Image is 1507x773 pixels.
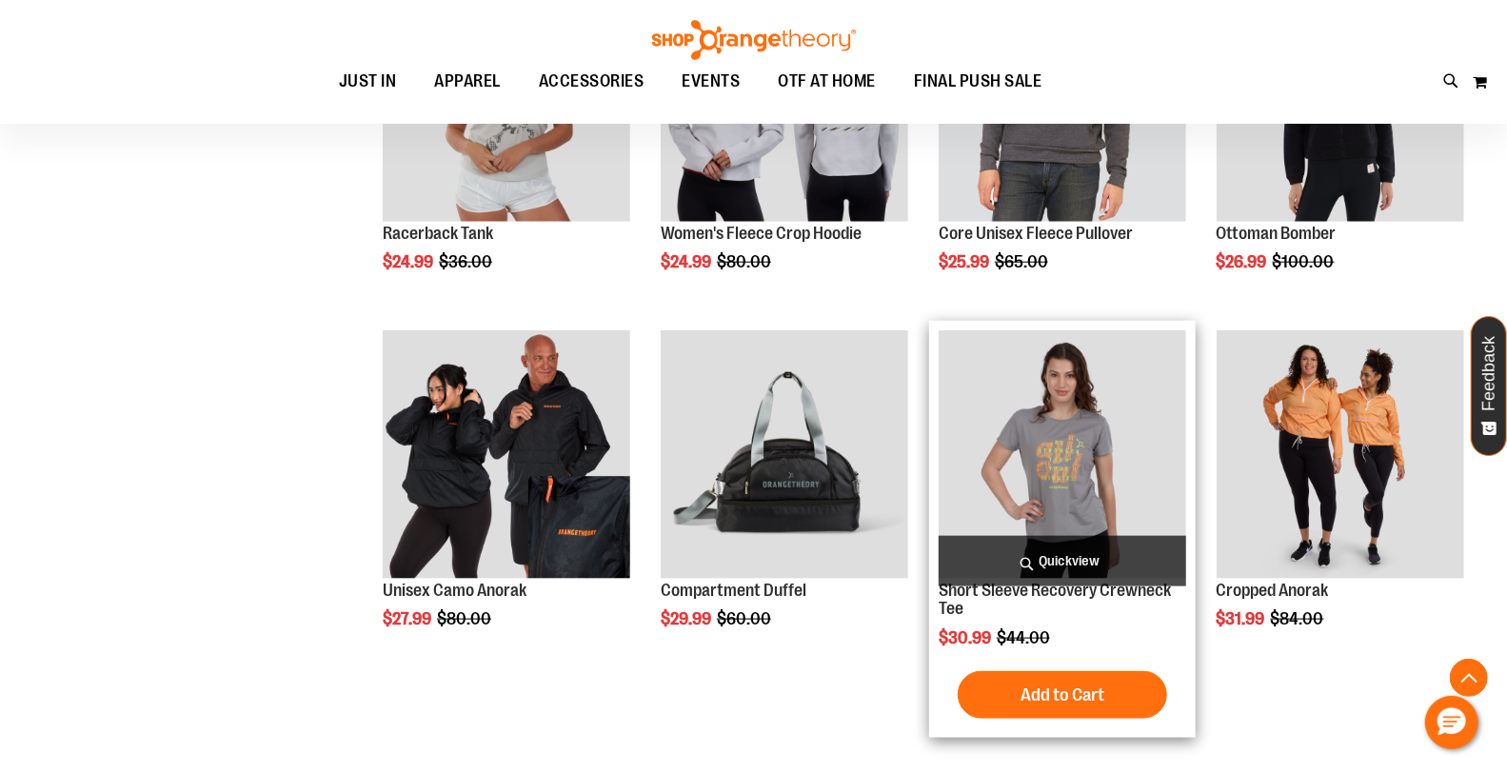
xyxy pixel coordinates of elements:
[682,60,740,103] span: EVENTS
[320,60,416,104] a: JUST IN
[939,330,1186,578] img: Short Sleeve Recovery Crewneck Tee primary image
[339,60,397,103] span: JUST IN
[383,224,493,243] a: Racerback Tank
[939,330,1186,581] a: Short Sleeve Recovery Crewneck Tee primary image
[383,252,436,271] span: $24.99
[1471,316,1507,456] button: Feedback - Show survey
[759,60,895,104] a: OTF AT HOME
[383,581,526,600] a: Unisex Camo Anorak
[778,60,876,103] span: OTF AT HOME
[1217,224,1337,243] a: Ottoman Bomber
[717,609,774,628] span: $60.00
[1217,330,1464,581] a: Cropped Anorak primary image
[439,252,495,271] span: $36.00
[651,321,918,677] div: product
[1217,330,1464,578] img: Cropped Anorak primary image
[717,252,774,271] span: $80.00
[661,330,908,578] img: Compartment Duffel front
[383,609,434,628] span: $27.99
[939,581,1171,619] a: Short Sleeve Recovery Crewneck Tee
[383,330,630,578] img: Product image for Unisex Camo Anorak
[539,60,644,103] span: ACCESSORIES
[939,628,994,647] span: $30.99
[895,60,1061,103] a: FINAL PUSH SALE
[995,252,1051,271] span: $65.00
[914,60,1042,103] span: FINAL PUSH SALE
[1021,684,1104,705] span: Add to Cart
[958,671,1167,719] button: Add to Cart
[661,330,908,581] a: Compartment Duffel front
[997,628,1053,647] span: $44.00
[1271,609,1327,628] span: $84.00
[939,224,1133,243] a: Core Unisex Fleece Pullover
[1217,252,1270,271] span: $26.99
[1425,696,1478,749] button: Hello, have a question? Let’s chat.
[661,224,862,243] a: Women's Fleece Crop Hoodie
[661,609,714,628] span: $29.99
[437,609,494,628] span: $80.00
[1450,659,1488,697] button: Back To Top
[663,60,759,104] a: EVENTS
[1217,581,1329,600] a: Cropped Anorak
[649,20,859,60] img: Shop Orangetheory
[373,321,640,677] div: product
[929,321,1196,738] div: product
[661,252,714,271] span: $24.99
[1480,336,1498,411] span: Feedback
[520,60,664,104] a: ACCESSORIES
[661,581,806,600] a: Compartment Duffel
[939,252,992,271] span: $25.99
[1273,252,1338,271] span: $100.00
[939,536,1186,586] a: Quickview
[434,60,501,103] span: APPAREL
[383,330,630,581] a: Product image for Unisex Camo Anorak
[1217,609,1268,628] span: $31.99
[1207,321,1474,677] div: product
[415,60,520,104] a: APPAREL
